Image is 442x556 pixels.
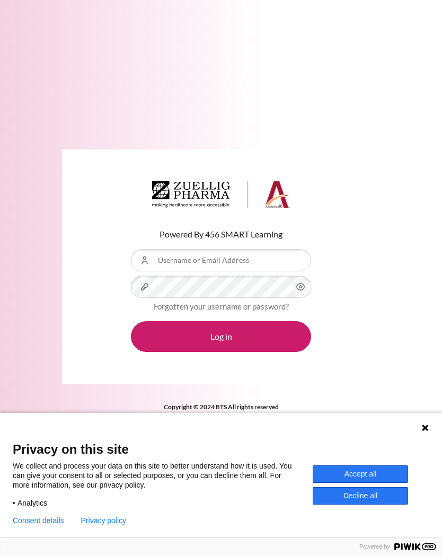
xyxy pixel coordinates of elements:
[313,465,408,483] button: Accept all
[13,461,313,490] p: We collect and process your data on this site to better understand how it is used. You can give y...
[81,516,127,525] a: Privacy policy
[131,228,311,241] p: Powered By 456 SMART Learning
[13,442,429,457] span: Privacy on this site
[152,181,290,208] img: Architeck
[131,249,311,271] input: Username or Email Address
[154,302,289,311] a: Forgotten your username or password?
[355,543,394,550] span: Powered by
[152,181,290,212] a: Architeck
[313,487,408,505] button: Decline all
[131,321,311,352] button: Log in
[164,403,279,411] strong: Copyright © 2024 BTS All rights reserved
[17,498,47,508] span: Analytics
[13,516,64,525] button: Consent details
